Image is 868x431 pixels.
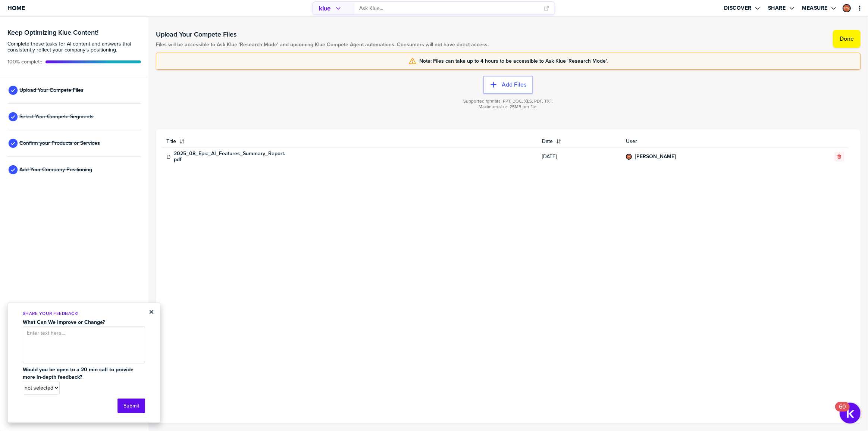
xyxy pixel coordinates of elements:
[843,4,851,12] div: Daniel Wright
[23,318,105,326] strong: What Can We Improve or Change?
[174,151,286,163] a: 2025_08_Epic_AI_Features_Summary_Report.pdf
[502,81,526,88] label: Add Files
[843,5,850,12] img: 3b79468a4a4e9afdfa9ca0580c2a72e0-sml.png
[802,5,828,12] label: Measure
[627,154,631,159] img: 3b79468a4a4e9afdfa9ca0580c2a72e0-sml.png
[542,138,553,144] span: Date
[463,99,553,104] span: Supported formats: PPT, DOC, XLS, PDF, TXT.
[768,5,786,12] label: Share
[7,5,25,11] span: Home
[19,140,100,146] span: Confirm your Products or Services
[635,154,676,160] a: [PERSON_NAME]
[19,167,92,173] span: Add Your Company Positioning
[23,310,145,317] p: Share Your Feedback!
[7,29,141,36] h3: Keep Optimizing Klue Content!
[839,407,846,416] div: 60
[626,154,632,160] div: Daniel Wright
[479,104,538,110] span: Maximum size: 25MB per file.
[23,366,135,381] strong: Would you be open to a 20 min call to provide more in-depth feedback?
[19,87,84,93] span: Upload Your Compete Files
[117,399,145,413] button: Submit
[7,41,141,53] span: Complete these tasks for AI content and answers that consistently reflect your company’s position...
[149,307,154,316] button: Close
[626,138,789,144] span: User
[724,5,752,12] label: Discover
[840,403,861,424] button: Open Resource Center, 60 new notifications
[840,35,854,43] label: Done
[7,59,43,65] span: Active
[19,114,94,120] span: Select Your Compete Segments
[166,138,176,144] span: Title
[156,30,489,39] h1: Upload Your Compete Files
[419,58,608,64] span: Note: Files can take up to 4 hours to be accessible to Ask Klue 'Research Mode'.
[542,154,617,160] span: [DATE]
[842,3,852,13] a: Edit Profile
[359,2,539,15] input: Ask Klue...
[156,42,489,48] span: Files will be accessible to Ask Klue 'Research Mode' and upcoming Klue Compete Agent automations....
